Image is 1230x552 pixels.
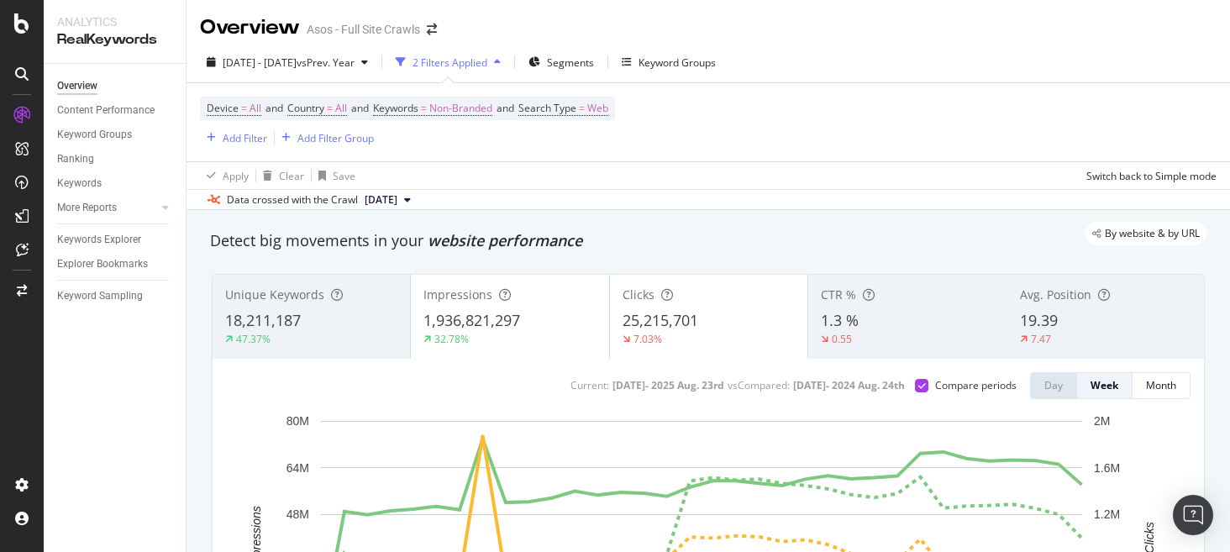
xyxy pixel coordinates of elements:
[612,378,724,392] div: [DATE] - 2025 Aug. 23rd
[1020,310,1058,330] span: 19.39
[57,102,155,119] div: Content Performance
[57,13,172,30] div: Analytics
[821,287,856,302] span: CTR %
[57,77,174,95] a: Overview
[57,77,97,95] div: Overview
[223,131,267,145] div: Add Filter
[297,55,355,70] span: vs Prev. Year
[1086,169,1217,183] div: Switch back to Simple mode
[1146,378,1176,392] div: Month
[1105,229,1200,239] span: By website & by URL
[265,101,283,115] span: and
[200,49,375,76] button: [DATE] - [DATE]vsPrev. Year
[1085,222,1206,245] div: legacy label
[225,287,324,302] span: Unique Keywords
[57,231,174,249] a: Keywords Explorer
[821,310,859,330] span: 1.3 %
[1173,495,1213,535] div: Open Intercom Messenger
[423,310,520,330] span: 1,936,821,297
[57,175,174,192] a: Keywords
[200,162,249,189] button: Apply
[57,287,174,305] a: Keyword Sampling
[327,101,333,115] span: =
[615,49,723,76] button: Keyword Groups
[728,378,790,392] div: vs Compared :
[241,101,247,115] span: =
[427,24,437,35] div: arrow-right-arrow-left
[429,97,492,120] span: Non-Branded
[1094,507,1120,521] text: 1.2M
[57,102,174,119] a: Content Performance
[275,128,374,148] button: Add Filter Group
[256,162,304,189] button: Clear
[1080,162,1217,189] button: Switch back to Simple mode
[57,126,132,144] div: Keyword Groups
[935,378,1017,392] div: Compare periods
[200,128,267,148] button: Add Filter
[421,101,427,115] span: =
[1044,378,1063,392] div: Day
[413,55,487,70] div: 2 Filters Applied
[832,332,852,346] div: 0.55
[623,310,698,330] span: 25,215,701
[639,55,716,70] div: Keyword Groups
[587,97,608,120] span: Web
[547,55,594,70] span: Segments
[1133,372,1191,399] button: Month
[287,101,324,115] span: Country
[286,461,309,475] text: 64M
[57,199,117,217] div: More Reports
[1091,378,1118,392] div: Week
[227,192,358,208] div: Data crossed with the Crawl
[365,192,397,208] span: 2025 Aug. 19th
[225,310,301,330] span: 18,211,187
[297,131,374,145] div: Add Filter Group
[633,332,662,346] div: 7.03%
[1077,372,1133,399] button: Week
[1094,461,1120,475] text: 1.6M
[1094,414,1110,428] text: 2M
[434,332,469,346] div: 32.78%
[57,175,102,192] div: Keywords
[423,287,492,302] span: Impressions
[57,126,174,144] a: Keyword Groups
[623,287,654,302] span: Clicks
[497,101,514,115] span: and
[793,378,905,392] div: [DATE] - 2024 Aug. 24th
[307,21,420,38] div: Asos - Full Site Crawls
[57,287,143,305] div: Keyword Sampling
[279,169,304,183] div: Clear
[57,255,148,273] div: Explorer Bookmarks
[236,332,271,346] div: 47.37%
[333,169,355,183] div: Save
[57,30,172,50] div: RealKeywords
[570,378,609,392] div: Current:
[57,150,174,168] a: Ranking
[522,49,601,76] button: Segments
[373,101,418,115] span: Keywords
[57,255,174,273] a: Explorer Bookmarks
[207,101,239,115] span: Device
[286,507,309,521] text: 48M
[1020,287,1091,302] span: Avg. Position
[57,199,157,217] a: More Reports
[223,55,297,70] span: [DATE] - [DATE]
[579,101,585,115] span: =
[57,231,141,249] div: Keywords Explorer
[57,150,94,168] div: Ranking
[250,97,261,120] span: All
[358,190,418,210] button: [DATE]
[389,49,507,76] button: 2 Filters Applied
[286,414,309,428] text: 80M
[351,101,369,115] span: and
[1030,372,1077,399] button: Day
[312,162,355,189] button: Save
[518,101,576,115] span: Search Type
[223,169,249,183] div: Apply
[335,97,347,120] span: All
[200,13,300,42] div: Overview
[1031,332,1051,346] div: 7.47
